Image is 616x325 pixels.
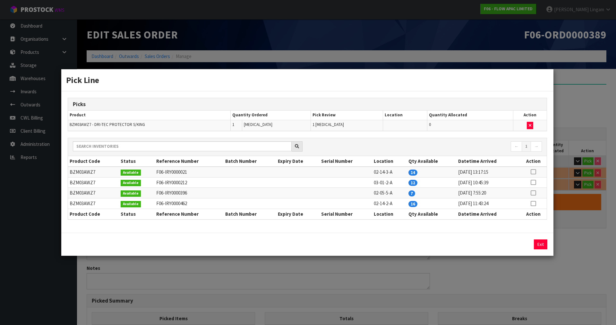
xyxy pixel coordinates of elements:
[276,156,320,166] th: Expiry Date
[73,101,542,107] h3: Picks
[372,188,407,198] td: 02-05-5-A
[70,122,145,127] span: BZM03AWZ7 - DRI-TEC PROTECTOR S/KING
[121,201,141,207] span: Available
[457,156,520,166] th: Datetime Arrived
[457,167,520,177] td: [DATE] 13:17:15
[407,209,457,219] th: Qty Available
[457,177,520,188] td: [DATE] 10:45:39
[372,198,407,209] td: 02-14-2-A
[312,122,344,127] span: 1 [MEDICAL_DATA]
[522,141,531,152] a: 1
[457,188,520,198] td: [DATE] 7:55:20
[457,209,520,219] th: Datetime Arrived
[312,141,542,153] nav: Page navigation
[119,209,154,219] th: Status
[520,156,547,166] th: Action
[244,122,272,127] span: [MEDICAL_DATA]
[372,209,407,219] th: Location
[121,180,141,186] span: Available
[66,74,549,86] h3: Pick Line
[155,167,224,177] td: F06-IRY0000021
[427,111,513,120] th: Quantity Allocated
[320,156,372,166] th: Serial Number
[408,201,417,207] span: 16
[155,177,224,188] td: F06-IRY0000212
[155,209,224,219] th: Reference Number
[73,141,292,151] input: Search inventories
[534,239,547,249] button: Exit
[121,170,141,176] span: Available
[408,190,415,196] span: 7
[383,111,427,120] th: Location
[408,180,417,186] span: 12
[513,111,547,120] th: Action
[224,156,276,166] th: Batch Number
[155,188,224,198] td: F06-IRY0000396
[68,156,119,166] th: Product Code
[119,156,154,166] th: Status
[68,111,231,120] th: Product
[121,190,141,197] span: Available
[232,122,234,127] span: 1
[155,156,224,166] th: Reference Number
[408,170,417,176] span: 14
[224,209,276,219] th: Batch Number
[429,122,431,127] span: 0
[320,209,372,219] th: Serial Number
[531,141,542,152] a: →
[511,141,522,152] a: ←
[372,177,407,188] td: 03-01-2-A
[372,156,407,166] th: Location
[68,198,119,209] td: BZM03AWZ7
[155,198,224,209] td: F06-IRY0000462
[68,188,119,198] td: BZM03AWZ7
[68,167,119,177] td: BZM03AWZ7
[407,156,457,166] th: Qty Available
[372,167,407,177] td: 02-14-3-A
[311,111,383,120] th: Pick Review
[457,198,520,209] td: [DATE] 11:43:24
[231,111,311,120] th: Quantity Ordered
[68,177,119,188] td: BZM03AWZ7
[520,209,547,219] th: Action
[276,209,320,219] th: Expiry Date
[68,209,119,219] th: Product Code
